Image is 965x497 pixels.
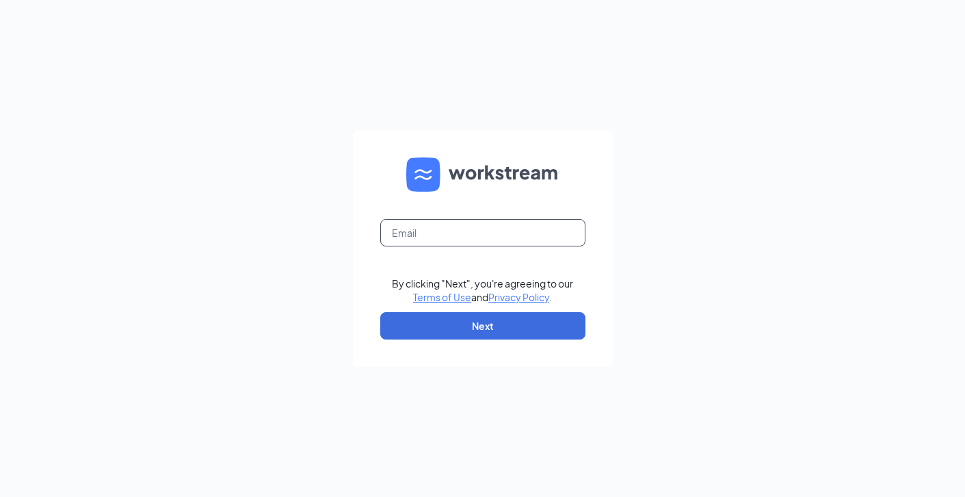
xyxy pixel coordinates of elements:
[380,312,585,340] button: Next
[406,157,559,192] img: WS logo and Workstream text
[413,291,471,303] a: Terms of Use
[392,277,573,304] div: By clicking "Next", you're agreeing to our and .
[488,291,549,303] a: Privacy Policy
[380,219,585,246] input: Email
